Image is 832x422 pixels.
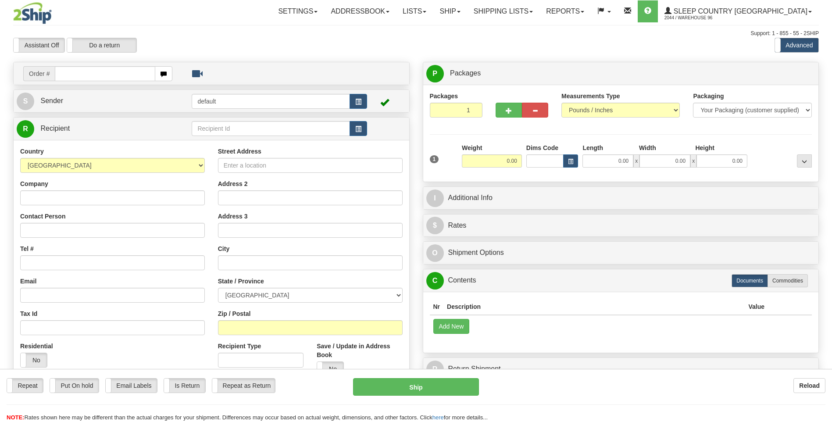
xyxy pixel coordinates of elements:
[317,362,343,376] label: No
[396,0,433,22] a: Lists
[426,272,444,290] span: C
[671,7,807,15] span: Sleep Country [GEOGRAPHIC_DATA]
[775,38,818,52] label: Advanced
[426,360,816,378] a: RReturn Shipment
[20,277,36,286] label: Email
[432,414,444,421] a: here
[561,92,620,100] label: Measurements Type
[639,143,656,152] label: Width
[426,244,444,262] span: O
[690,154,696,168] span: x
[7,379,43,393] label: Repeat
[426,65,444,82] span: P
[17,92,192,110] a: S Sender
[812,166,831,256] iframe: chat widget
[426,189,816,207] a: IAdditional Info
[17,93,34,110] span: S
[430,92,458,100] label: Packages
[106,379,157,393] label: Email Labels
[695,143,714,152] label: Height
[658,0,818,22] a: Sleep Country [GEOGRAPHIC_DATA] 2044 / Warehouse 96
[192,121,350,136] input: Recipient Id
[426,64,816,82] a: P Packages
[218,309,251,318] label: Zip / Postal
[426,244,816,262] a: OShipment Options
[212,379,275,393] label: Repeat as Return
[467,0,539,22] a: Shipping lists
[745,299,768,315] th: Value
[192,94,350,109] input: Sender Id
[526,143,558,152] label: Dims Code
[218,179,248,188] label: Address 2
[20,309,37,318] label: Tax Id
[426,272,816,290] a: CContents
[797,154,812,168] div: ...
[443,299,745,315] th: Description
[17,120,34,138] span: R
[793,378,825,393] button: Reload
[430,155,439,163] span: 1
[799,382,820,389] b: Reload
[732,274,768,287] label: Documents
[50,379,99,393] label: Put On hold
[433,319,470,334] button: Add New
[353,378,478,396] button: Ship
[633,154,639,168] span: x
[20,342,53,350] label: Residential
[7,414,24,421] span: NOTE:
[426,190,444,207] span: I
[539,0,591,22] a: Reports
[664,14,730,22] span: 2044 / Warehouse 96
[218,342,261,350] label: Recipient Type
[462,143,482,152] label: Weight
[582,143,603,152] label: Length
[17,120,172,138] a: R Recipient
[450,69,481,77] span: Packages
[20,179,48,188] label: Company
[218,212,248,221] label: Address 3
[21,353,47,367] label: No
[430,299,444,315] th: Nr
[218,147,261,156] label: Street Address
[67,38,136,52] label: Do a return
[14,38,64,52] label: Assistant Off
[693,92,724,100] label: Packaging
[40,97,63,104] span: Sender
[13,30,819,37] div: Support: 1 - 855 - 55 - 2SHIP
[426,361,444,378] span: R
[271,0,324,22] a: Settings
[433,0,467,22] a: Ship
[23,66,55,81] span: Order #
[164,379,205,393] label: Is Return
[40,125,70,132] span: Recipient
[426,217,816,235] a: $Rates
[324,0,396,22] a: Addressbook
[218,244,229,253] label: City
[20,244,34,253] label: Tel #
[426,217,444,234] span: $
[13,2,52,24] img: logo2044.jpg
[20,212,65,221] label: Contact Person
[317,342,402,359] label: Save / Update in Address Book
[218,277,264,286] label: State / Province
[218,158,403,173] input: Enter a location
[768,274,808,287] label: Commodities
[20,147,44,156] label: Country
